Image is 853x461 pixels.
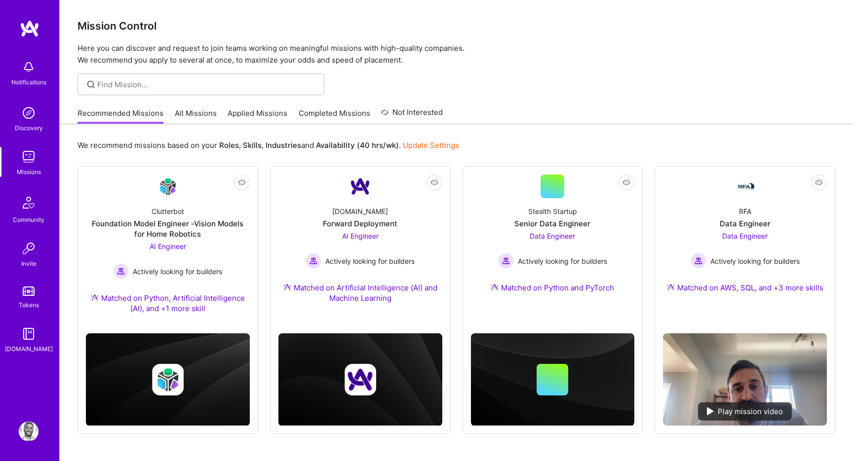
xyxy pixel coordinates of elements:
[349,175,372,198] img: Company Logo
[15,123,43,133] div: Discovery
[156,175,180,198] img: Company Logo
[21,258,37,269] div: Invite
[332,206,388,216] div: [DOMAIN_NAME]
[530,232,575,240] span: Data Engineer
[152,364,184,395] img: Company logo
[491,283,499,291] img: Ateam Purple Icon
[23,286,35,296] img: tokens
[283,283,291,291] img: Ateam Purple Icon
[11,77,46,87] div: Notifications
[13,214,44,225] div: Community
[342,232,379,240] span: AI Engineer
[722,232,768,240] span: Data Engineer
[403,141,459,150] a: Update Settings
[663,175,827,325] a: Company LogoRFAData EngineerData Engineer Actively looking for buildersActively looking for build...
[78,42,835,66] p: Here you can discover and request to join teams working on meaningful missions with high-quality ...
[219,141,239,150] b: Roles
[381,106,443,124] a: Not Interested
[19,324,39,344] img: guide book
[278,333,442,426] img: cover
[19,57,39,77] img: bell
[150,242,186,250] span: AI Engineer
[19,147,39,167] img: teamwork
[667,283,823,293] div: Matched on AWS, SQL, and +3 more skills
[471,175,635,305] a: Stealth StartupSenior Data EngineerData Engineer Actively looking for buildersActively looking fo...
[663,333,827,426] img: No Mission
[78,20,835,32] h3: Mission Control
[278,283,442,303] div: Matched on Artificial Intelligence (AI) and Machine Learning
[133,266,222,277] span: Actively looking for builders
[228,108,287,124] a: Applied Missions
[667,283,675,291] img: Ateam Purple Icon
[91,293,99,301] img: Ateam Purple Icon
[85,79,97,90] i: icon SearchGrey
[5,344,53,354] div: [DOMAIN_NAME]
[175,108,217,124] a: All Missions
[430,178,438,186] i: icon EyeClosed
[514,218,590,229] div: Senior Data Engineer
[815,178,823,186] i: icon EyeClosed
[86,218,250,239] div: Foundation Model Engineer -Vision Models for Home Robotics
[707,407,714,415] img: play
[97,79,317,90] input: Find Mission...
[19,300,39,310] div: Tokens
[86,175,250,325] a: Company LogoClutterbotFoundation Model Engineer -Vision Models for Home RoboticsAI Engineer Activ...
[278,175,442,315] a: Company Logo[DOMAIN_NAME]Forward DeploymentAI Engineer Actively looking for buildersActively look...
[86,333,250,426] img: cover
[316,141,399,150] b: Availability (40 hrs/wk)
[698,402,792,421] div: Play mission video
[78,108,163,124] a: Recommended Missions
[16,422,41,441] a: User Avatar
[622,178,630,186] i: icon EyeClosed
[471,333,635,426] img: cover
[17,167,41,177] div: Missions
[20,20,39,37] img: logo
[498,253,514,269] img: Actively looking for builders
[691,253,706,269] img: Actively looking for builders
[528,206,577,216] div: Stealth Startup
[299,108,370,124] a: Completed Missions
[266,141,301,150] b: Industries
[518,256,607,266] span: Actively looking for builders
[86,293,250,314] div: Matched on Python, Artificial Intelligence (AI), and +1 more skill
[238,178,246,186] i: icon EyeClosed
[152,206,184,216] div: Clutterbot
[710,256,800,266] span: Actively looking for builders
[17,191,40,214] img: Community
[733,180,757,192] img: Company Logo
[19,239,39,258] img: Invite
[78,140,459,150] p: We recommend missions based on your , , and .
[739,206,751,216] div: RFA
[19,103,39,123] img: discovery
[323,218,397,229] div: Forward Deployment
[19,422,39,441] img: User Avatar
[720,218,771,229] div: Data Engineer
[306,253,321,269] img: Actively looking for builders
[325,256,415,266] span: Actively looking for builders
[243,141,262,150] b: Skills
[113,263,129,279] img: Actively looking for builders
[345,364,376,395] img: Company logo
[491,283,614,293] div: Matched on Python and PyTorch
